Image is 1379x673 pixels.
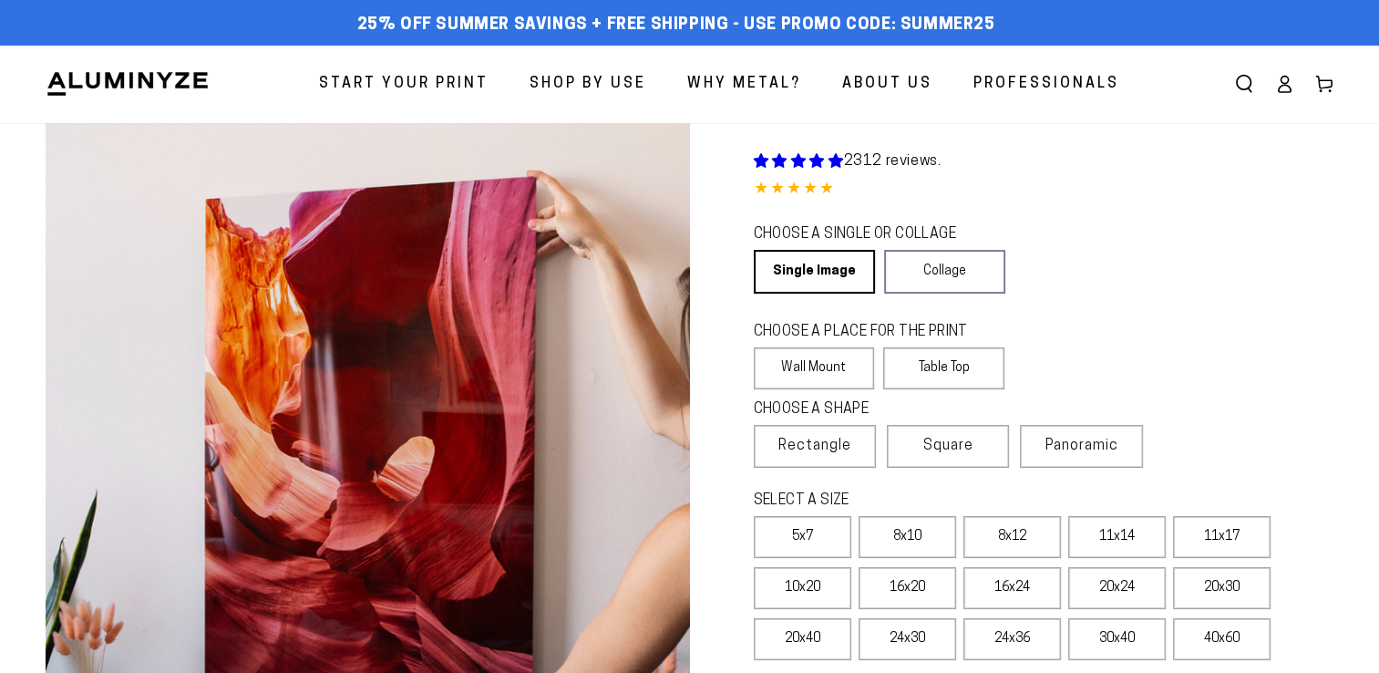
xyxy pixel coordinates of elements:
[859,618,956,660] label: 24x30
[1173,567,1271,609] label: 20x30
[754,224,989,245] legend: CHOOSE A SINGLE OR COLLAGE
[530,71,646,98] span: Shop By Use
[778,435,851,457] span: Rectangle
[754,177,1334,203] div: 4.85 out of 5.0 stars
[754,491,1095,512] legend: SELECT A SIZE
[754,399,991,420] legend: CHOOSE A SHAPE
[1068,516,1166,558] label: 11x14
[963,516,1061,558] label: 8x12
[828,60,946,109] a: About Us
[1173,516,1271,558] label: 11x17
[960,60,1133,109] a: Professionals
[754,516,851,558] label: 5x7
[516,60,660,109] a: Shop By Use
[1068,618,1166,660] label: 30x40
[963,618,1061,660] label: 24x36
[754,347,875,389] label: Wall Mount
[754,250,875,294] a: Single Image
[1224,64,1264,104] summary: Search our site
[859,567,956,609] label: 16x20
[305,60,502,109] a: Start Your Print
[859,516,956,558] label: 8x10
[842,71,932,98] span: About Us
[754,567,851,609] label: 10x20
[754,618,851,660] label: 20x40
[1173,618,1271,660] label: 40x60
[1045,439,1118,453] span: Panoramic
[963,567,1061,609] label: 16x24
[46,70,210,98] img: Aluminyze
[973,71,1119,98] span: Professionals
[357,16,995,36] span: 25% off Summer Savings + Free Shipping - Use Promo Code: SUMMER25
[674,60,815,109] a: Why Metal?
[883,347,1004,389] label: Table Top
[884,250,1005,294] a: Collage
[923,435,973,457] span: Square
[1068,567,1166,609] label: 20x24
[687,71,801,98] span: Why Metal?
[319,71,489,98] span: Start Your Print
[754,322,988,343] legend: CHOOSE A PLACE FOR THE PRINT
